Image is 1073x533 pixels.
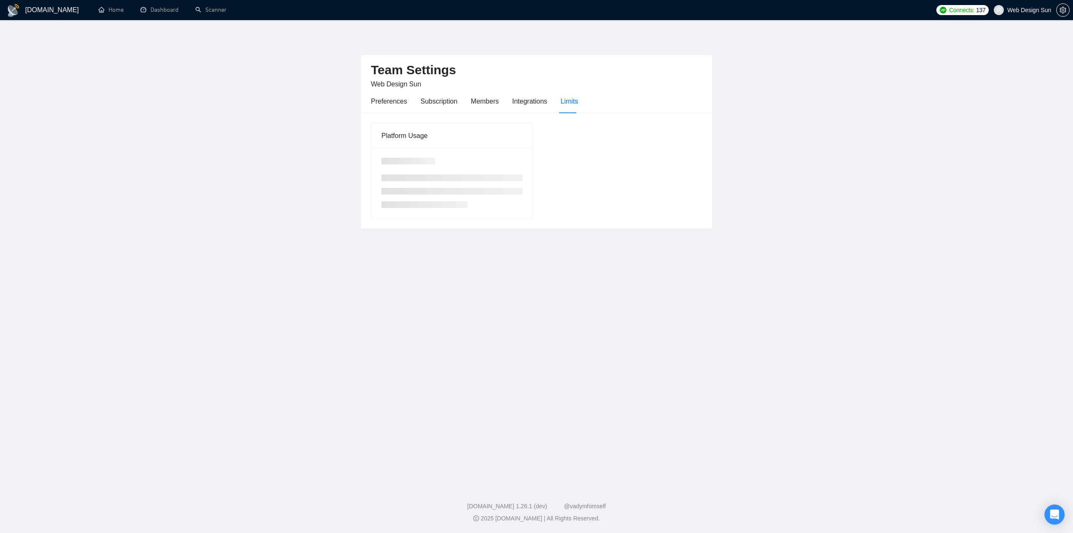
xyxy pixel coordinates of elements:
[471,96,499,107] div: Members
[1056,7,1070,13] a: setting
[7,4,20,17] img: logo
[467,503,547,510] a: [DOMAIN_NAME] 1.26.1 (dev)
[940,7,946,13] img: upwork-logo.png
[371,81,421,88] span: Web Design Sun
[1057,7,1069,13] span: setting
[996,7,1002,13] span: user
[140,6,179,13] a: dashboardDashboard
[561,96,578,107] div: Limits
[7,514,1066,523] div: 2025 [DOMAIN_NAME] | All Rights Reserved.
[512,96,547,107] div: Integrations
[381,124,523,148] div: Platform Usage
[420,96,457,107] div: Subscription
[473,515,479,521] span: copyright
[371,62,702,79] h2: Team Settings
[98,6,124,13] a: homeHome
[976,5,985,15] span: 137
[1044,504,1065,525] div: Open Intercom Messenger
[1056,3,1070,17] button: setting
[564,503,606,510] a: @vadymhimself
[371,96,407,107] div: Preferences
[949,5,974,15] span: Connects:
[195,6,226,13] a: searchScanner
